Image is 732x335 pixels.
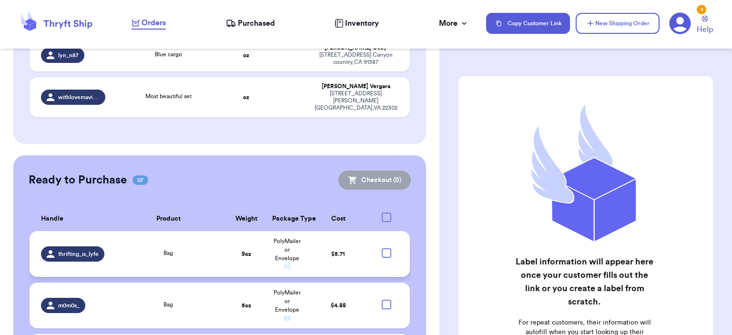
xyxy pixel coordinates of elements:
span: $ 4.88 [331,303,346,308]
span: 07 [132,175,148,185]
span: Handle [41,214,63,224]
a: Purchased [226,18,275,29]
span: PolyMailer or Envelope ✉️ [274,290,301,321]
th: Product [111,207,225,231]
button: Copy Customer Link [486,13,570,34]
button: New Shipping Order [576,13,660,34]
div: [STREET_ADDRESS] Canyon country , CA 91387 [313,51,398,66]
span: Bag [163,250,173,256]
a: 3 [669,12,691,34]
span: Inventory [345,18,379,29]
strong: oz [243,94,249,100]
span: PolyMailer or Envelope ✉️ [274,238,301,270]
strong: oz [243,52,249,58]
th: Weight [226,207,267,231]
span: Most beautiful set [145,93,192,99]
span: Orders [142,17,166,29]
span: thrifting_is_lyfe [58,250,99,258]
div: More [439,18,469,29]
h2: Ready to Purchase [29,173,127,188]
a: Inventory [335,18,379,29]
span: Blue cargo [155,51,182,57]
button: Checkout (0) [338,171,411,190]
span: withlovemaviscloset [58,93,100,101]
a: Help [697,16,713,35]
h2: Label information will appear here once your customer fills out the link or you create a label fr... [513,255,656,308]
th: Package Type [266,207,307,231]
strong: 9 oz [242,251,251,257]
span: Bag [163,302,173,307]
a: Orders [132,17,166,30]
span: $ 5.71 [331,251,345,257]
span: m0m0s_ [58,302,80,309]
span: Purchased [238,18,275,29]
div: 3 [697,5,706,14]
strong: 5 oz [242,303,251,308]
th: Cost [307,207,369,231]
div: [PERSON_NAME] Vergara [313,83,398,90]
span: Help [697,24,713,35]
div: [STREET_ADDRESS][PERSON_NAME] [GEOGRAPHIC_DATA] , VA 22302 [313,90,398,112]
span: lyn_n87 [58,51,79,59]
